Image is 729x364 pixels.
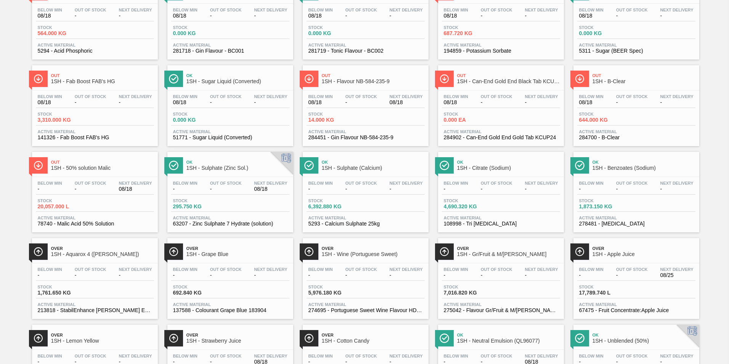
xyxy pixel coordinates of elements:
[575,74,584,84] img: Ícone
[308,302,423,307] span: Active Material
[297,60,432,146] a: ÍconeOut1SH - Flavour NB-584-235-9Below Min08/18Out Of Stock-Next Delivery08/18Stock14.000 KGActi...
[444,354,468,358] span: Below Min
[579,43,694,47] span: Active Material
[579,94,604,99] span: Below Min
[38,48,152,54] span: 5294 - Acid Phosphoric
[173,117,226,123] span: 0.000 KG
[38,198,91,203] span: Stock
[593,338,695,344] span: 1SH - Unblended (50%)
[579,135,694,140] span: 284700 - B-Clear
[186,251,289,257] span: 1SH - Grape Blue
[525,94,558,99] span: Next Delivery
[579,186,604,192] span: -
[593,246,695,251] span: Over
[38,13,62,19] span: 08/18
[568,146,703,233] a: ÍconeOk1SH - Benzoates (Sodium)Below Min-Out Of Stock-Next Delivery-Stock1,873.150 KGActive Mater...
[525,181,558,185] span: Next Delivery
[481,186,512,192] span: -
[51,165,154,171] span: 1SH - 50% solution Malic
[390,13,423,19] span: -
[308,25,362,30] span: Stock
[660,181,694,185] span: Next Delivery
[210,181,242,185] span: Out Of Stock
[308,94,333,99] span: Below Min
[297,146,432,233] a: ÍconeOk1SH - Sulphate (Calcium)Below Min-Out Of Stock-Next Delivery-Stock6,392.880 KGActive Mater...
[525,186,558,192] span: -
[119,94,152,99] span: Next Delivery
[173,94,198,99] span: Below Min
[444,43,558,47] span: Active Material
[593,333,695,337] span: Ok
[593,251,695,257] span: 1SH - Apple Juice
[308,8,333,12] span: Below Min
[345,94,377,99] span: Out Of Stock
[119,267,152,272] span: Next Delivery
[579,129,694,134] span: Active Material
[186,338,289,344] span: 1SH - Strawberry Juice
[173,112,226,116] span: Stock
[119,272,152,278] span: -
[119,100,152,105] span: -
[444,117,497,123] span: 0.000 EA
[579,31,633,36] span: 0.000 KG
[173,100,198,105] span: 08/18
[481,272,512,278] span: -
[444,25,497,30] span: Stock
[525,8,558,12] span: Next Delivery
[38,129,152,134] span: Active Material
[254,272,287,278] span: -
[444,204,497,209] span: 4,690.320 KG
[119,354,152,358] span: Next Delivery
[579,13,604,19] span: 08/18
[51,251,154,257] span: 1SH - Aquarox 4 (Rosemary)
[444,272,468,278] span: -
[75,186,106,192] span: -
[579,302,694,307] span: Active Material
[169,247,178,256] img: Ícone
[444,94,468,99] span: Below Min
[173,48,287,54] span: 281718 - Gin Flavour - BC001
[210,94,242,99] span: Out Of Stock
[38,290,91,296] span: 1,761.650 KG
[38,25,91,30] span: Stock
[457,338,560,344] span: 1SH - Neutral Emulsion (QL96077)
[162,232,297,319] a: ÍconeOver1SH - Grape BlueBelow Min-Out Of Stock-Next Delivery-Stock692.840 KGActive Material13758...
[390,267,423,272] span: Next Delivery
[254,100,287,105] span: -
[26,146,162,233] a: ÍconeOut1SH - 50% solution MalicBelow Min-Out Of Stock-Next Delivery08/18Stock20,057.000 LActive ...
[444,267,468,272] span: Below Min
[444,8,468,12] span: Below Min
[38,31,91,36] span: 564.000 KG
[525,354,558,358] span: Next Delivery
[38,204,91,209] span: 20,057.000 L
[481,267,512,272] span: Out Of Stock
[308,112,362,116] span: Stock
[525,13,558,19] span: -
[322,333,425,337] span: Over
[308,186,333,192] span: -
[254,94,287,99] span: Next Delivery
[568,60,703,146] a: ÍconeOut1SH - B-ClearBelow Min08/18Out Of Stock-Next Delivery-Stock644.000 KGActive Material28470...
[173,25,226,30] span: Stock
[304,74,314,84] img: Ícone
[254,267,287,272] span: Next Delivery
[308,308,423,313] span: 274695 - Portuguese Sweet Wine Flavour HD-697-247
[481,94,512,99] span: Out Of Stock
[51,338,154,344] span: 1SH - Lemon Yellow
[444,100,468,105] span: 08/18
[210,8,242,12] span: Out Of Stock
[345,100,377,105] span: -
[575,333,584,343] img: Ícone
[173,129,287,134] span: Active Material
[38,100,62,105] span: 08/18
[579,48,694,54] span: 5311 - Sugar (BEER Spec)
[432,146,568,233] a: ÍconeOk1SH - Citrate (Sodium)Below Min-Out Of Stock-Next Delivery-Stock4,690.320 KGActive Materia...
[38,267,62,272] span: Below Min
[444,198,497,203] span: Stock
[390,181,423,185] span: Next Delivery
[38,181,62,185] span: Below Min
[440,333,449,343] img: Ícone
[38,354,62,358] span: Below Min
[173,31,226,36] span: 0.000 KG
[390,186,423,192] span: -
